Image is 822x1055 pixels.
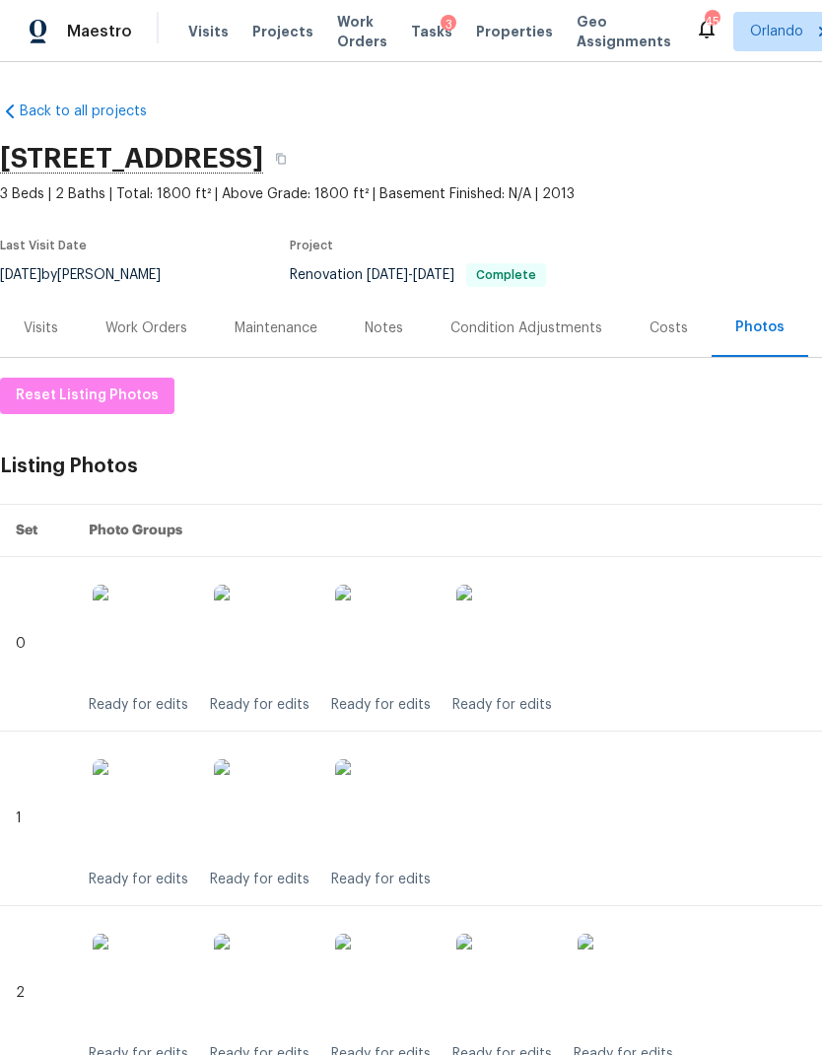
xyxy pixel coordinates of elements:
[89,870,188,889] div: Ready for edits
[16,384,159,408] span: Reset Listing Photos
[331,870,431,889] div: Ready for edits
[24,318,58,338] div: Visits
[210,870,309,889] div: Ready for edits
[235,318,317,338] div: Maintenance
[290,268,546,282] span: Renovation
[210,695,309,715] div: Ready for edits
[105,318,187,338] div: Work Orders
[413,268,454,282] span: [DATE]
[331,695,431,715] div: Ready for edits
[735,317,785,337] div: Photos
[476,22,553,41] span: Properties
[441,15,456,35] div: 3
[367,268,454,282] span: -
[290,240,333,251] span: Project
[252,22,313,41] span: Projects
[67,22,132,41] span: Maestro
[705,12,719,32] div: 45
[89,695,188,715] div: Ready for edits
[468,269,544,281] span: Complete
[188,22,229,41] span: Visits
[450,318,602,338] div: Condition Adjustments
[367,268,408,282] span: [DATE]
[411,25,452,38] span: Tasks
[365,318,403,338] div: Notes
[750,22,803,41] span: Orlando
[650,318,688,338] div: Costs
[337,12,387,51] span: Work Orders
[452,695,552,715] div: Ready for edits
[263,141,299,176] button: Copy Address
[577,12,671,51] span: Geo Assignments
